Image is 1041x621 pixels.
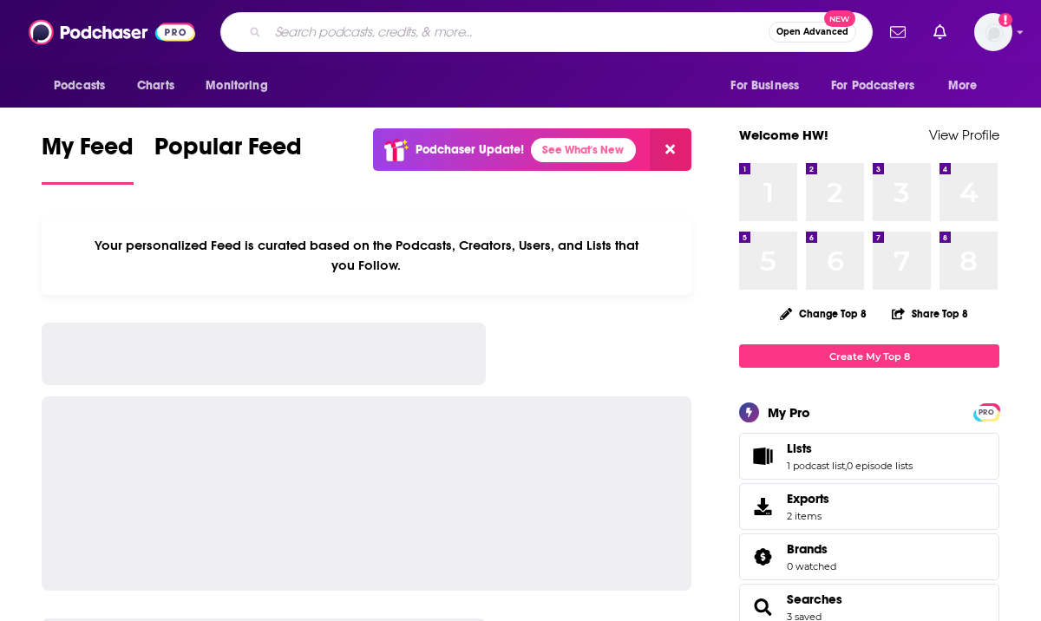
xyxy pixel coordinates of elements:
a: Brands [745,545,780,569]
a: Searches [787,592,842,607]
div: Your personalized Feed is curated based on the Podcasts, Creators, Users, and Lists that you Follow. [42,216,691,295]
a: Lists [787,441,913,456]
span: More [948,74,978,98]
span: 2 items [787,510,829,522]
span: My Feed [42,132,134,172]
span: PRO [976,406,997,419]
span: Exports [745,494,780,519]
a: Brands [787,541,836,557]
a: Show notifications dropdown [883,17,913,47]
button: Show profile menu [974,13,1012,51]
span: Brands [787,541,828,557]
button: Share Top 8 [891,297,969,330]
span: , [845,460,847,472]
a: Searches [745,595,780,619]
span: Logged in as HWrepandcomms [974,13,1012,51]
a: My Feed [42,132,134,185]
a: View Profile [929,127,999,143]
button: open menu [820,69,940,102]
a: Exports [739,483,999,530]
input: Search podcasts, credits, & more... [268,18,769,46]
a: 0 watched [787,560,836,572]
span: Open Advanced [776,28,848,36]
img: User Profile [974,13,1012,51]
span: Exports [787,491,829,507]
span: For Business [730,74,799,98]
a: Create My Top 8 [739,344,999,368]
a: PRO [976,405,997,418]
button: Open AdvancedNew [769,22,856,42]
a: 1 podcast list [787,460,845,472]
button: open menu [718,69,821,102]
span: Lists [787,441,812,456]
a: Show notifications dropdown [926,17,953,47]
span: Brands [739,533,999,580]
span: Podcasts [54,74,105,98]
span: Lists [739,433,999,480]
button: open menu [193,69,290,102]
button: open menu [42,69,128,102]
button: open menu [936,69,999,102]
button: Change Top 8 [769,303,877,324]
div: My Pro [768,404,810,421]
a: Popular Feed [154,132,302,185]
a: Charts [126,69,185,102]
svg: Add a profile image [998,13,1012,27]
a: 0 episode lists [847,460,913,472]
span: For Podcasters [831,74,914,98]
img: Podchaser - Follow, Share and Rate Podcasts [29,16,195,49]
span: New [824,10,855,27]
span: Popular Feed [154,132,302,172]
div: Search podcasts, credits, & more... [220,12,873,52]
a: Lists [745,444,780,468]
p: Podchaser Update! [416,142,524,157]
span: Monitoring [206,74,267,98]
a: Welcome HW! [739,127,828,143]
span: Charts [137,74,174,98]
a: See What's New [531,138,636,162]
